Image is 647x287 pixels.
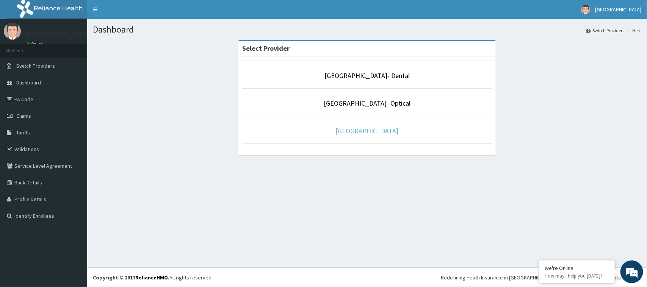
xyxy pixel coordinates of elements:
span: Switch Providers [16,62,55,69]
strong: Copyright © 2017 . [93,274,169,281]
span: [GEOGRAPHIC_DATA] [595,6,641,13]
span: Claims [16,112,31,119]
strong: Select Provider [242,44,290,53]
a: RelianceHMO [135,274,168,281]
a: [GEOGRAPHIC_DATA]- Dental [324,71,410,80]
span: Tariffs [16,129,30,136]
img: User Image [4,23,21,40]
a: Switch Providers [586,27,624,34]
div: Redefining Heath Insurance in [GEOGRAPHIC_DATA] using Telemedicine and Data Science! [441,274,641,281]
li: Here [625,27,641,34]
a: [GEOGRAPHIC_DATA] [336,126,399,135]
p: How may I help you today? [545,273,609,279]
p: [GEOGRAPHIC_DATA] [27,31,89,37]
div: We're Online! [545,265,609,271]
a: [GEOGRAPHIC_DATA]- Optical [324,99,410,108]
span: Dashboard [16,79,41,86]
h1: Dashboard [93,25,641,34]
footer: All rights reserved. [87,268,647,287]
a: Online [27,41,45,47]
img: User Image [581,5,591,14]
